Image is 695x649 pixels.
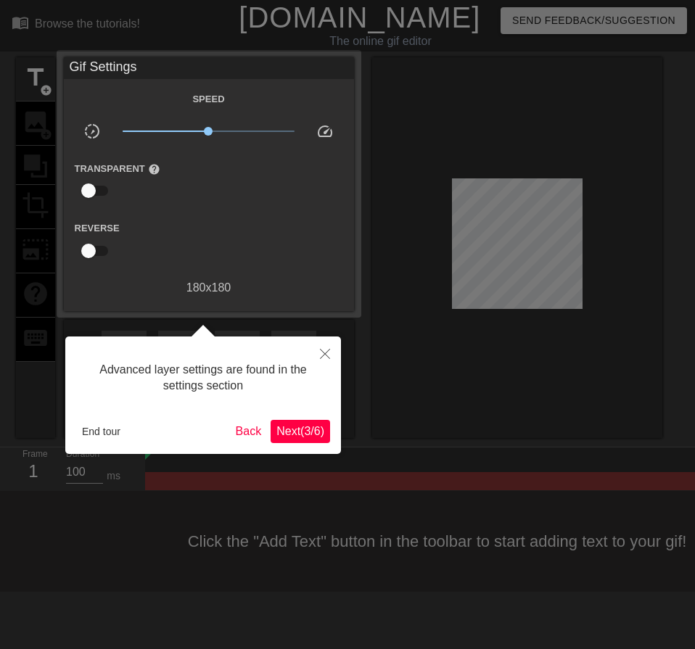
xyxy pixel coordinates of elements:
button: Back [230,420,268,443]
button: End tour [76,421,126,442]
button: Close [309,336,341,370]
span: Next ( 3 / 6 ) [276,425,324,437]
button: Next [271,420,330,443]
div: Advanced layer settings are found in the settings section [76,347,330,409]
